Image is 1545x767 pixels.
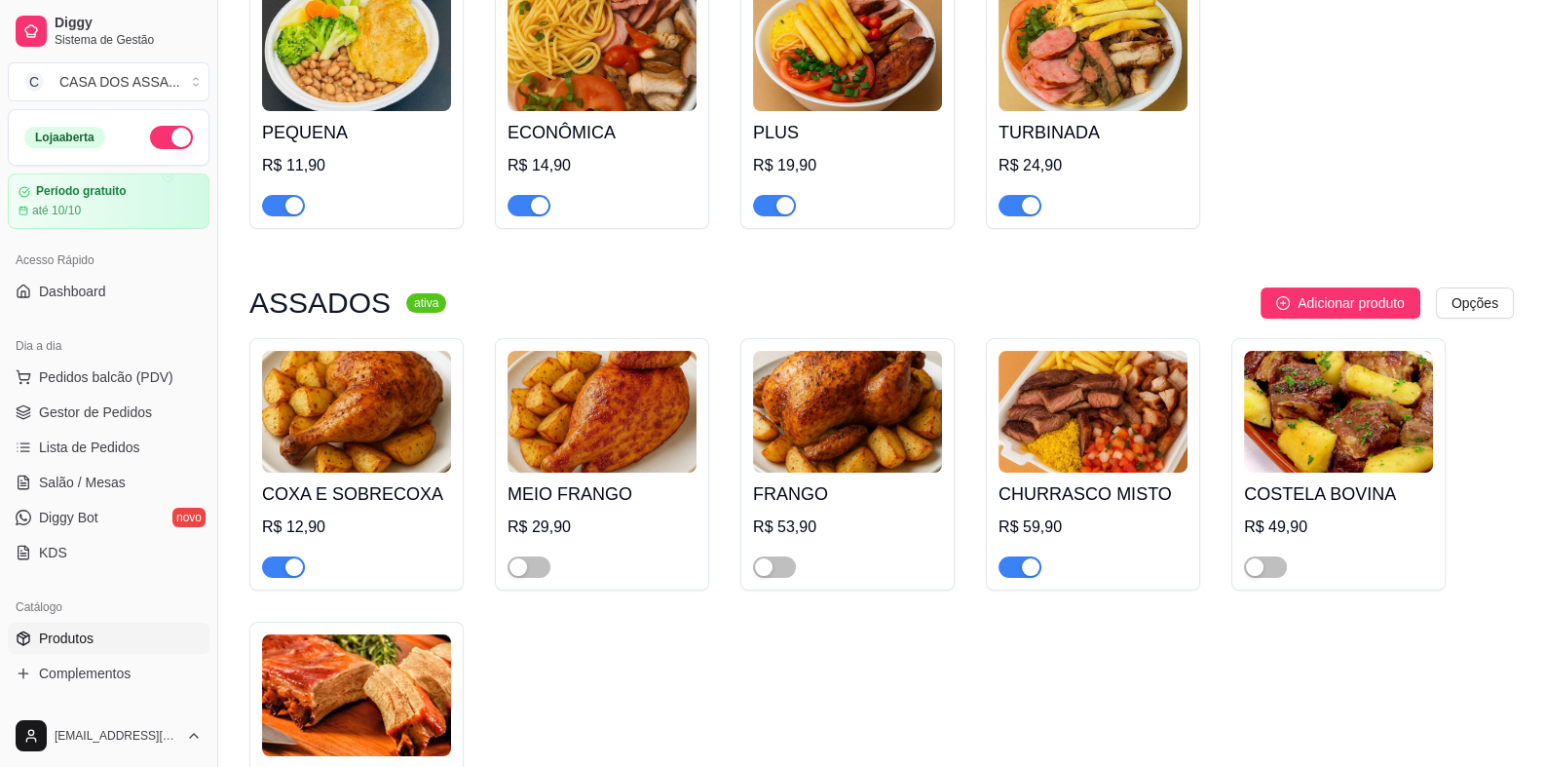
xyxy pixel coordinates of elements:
[55,15,202,32] span: Diggy
[150,126,193,149] button: Alterar Status
[39,403,152,422] span: Gestor de Pedidos
[753,516,942,539] div: R$ 53,90
[55,728,178,744] span: [EMAIL_ADDRESS][DOMAIN_NAME]
[24,127,105,148] div: Loja aberta
[999,351,1187,473] img: product-image
[508,154,697,177] div: R$ 14,90
[8,467,209,498] a: Salão / Mesas
[262,480,451,508] h4: COXA E SOBRECOXA
[753,119,942,146] h4: PLUS
[753,154,942,177] div: R$ 19,90
[39,543,67,562] span: KDS
[8,362,209,393] button: Pedidos balcão (PDV)
[8,658,209,689] a: Complementos
[753,351,942,473] img: product-image
[8,62,209,101] button: Select a team
[1436,288,1514,319] button: Opções
[8,623,209,654] a: Produtos
[8,173,209,229] a: Período gratuitoaté 10/10
[39,629,94,648] span: Produtos
[262,119,451,146] h4: PEQUENA
[8,712,209,759] button: [EMAIL_ADDRESS][DOMAIN_NAME]
[1244,480,1433,508] h4: COSTELA BOVINA
[8,592,209,623] div: Catálogo
[8,245,209,276] div: Acesso Rápido
[999,480,1187,508] h4: CHURRASCO MISTO
[39,508,98,527] span: Diggy Bot
[249,291,391,315] h3: ASSADOS
[1244,351,1433,473] img: product-image
[39,282,106,301] span: Dashboard
[55,32,202,48] span: Sistema de Gestão
[999,154,1187,177] div: R$ 24,90
[24,72,44,92] span: C
[8,502,209,533] a: Diggy Botnovo
[39,367,173,387] span: Pedidos balcão (PDV)
[36,184,127,199] article: Período gratuito
[1276,296,1290,310] span: plus-circle
[262,516,451,539] div: R$ 12,90
[508,351,697,473] img: product-image
[262,154,451,177] div: R$ 11,90
[753,480,942,508] h4: FRANGO
[1298,292,1405,314] span: Adicionar produto
[39,473,126,492] span: Salão / Mesas
[59,72,180,92] div: CASA DOS ASSA ...
[8,397,209,428] a: Gestor de Pedidos
[39,438,140,457] span: Lista de Pedidos
[8,537,209,568] a: KDS
[32,203,81,218] article: até 10/10
[1451,292,1498,314] span: Opções
[999,516,1187,539] div: R$ 59,90
[406,293,446,313] sup: ativa
[8,276,209,307] a: Dashboard
[262,351,451,473] img: product-image
[262,634,451,756] img: product-image
[508,516,697,539] div: R$ 29,90
[8,432,209,463] a: Lista de Pedidos
[39,664,131,683] span: Complementos
[999,119,1187,146] h4: TURBINADA
[508,119,697,146] h4: ECONÔMICA
[8,8,209,55] a: DiggySistema de Gestão
[1261,288,1420,319] button: Adicionar produto
[1244,516,1433,539] div: R$ 49,90
[508,480,697,508] h4: MEIO FRANGO
[8,330,209,362] div: Dia a dia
